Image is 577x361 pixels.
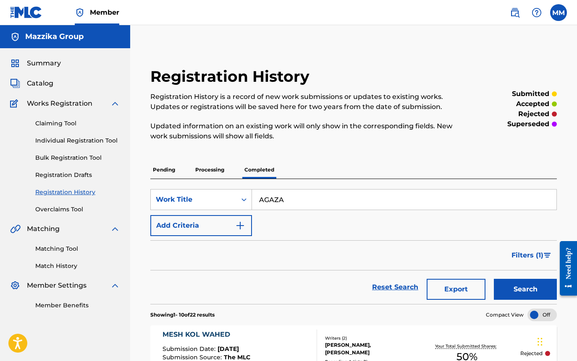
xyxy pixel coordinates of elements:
div: [PERSON_NAME], [PERSON_NAME] [325,341,414,356]
img: Works Registration [10,99,21,109]
a: SummarySummary [10,58,61,68]
a: Overclaims Tool [35,205,120,214]
a: CatalogCatalog [10,78,53,88]
a: Match History [35,262,120,270]
p: submitted [512,89,549,99]
span: Catalog [27,78,53,88]
a: Registration Drafts [35,171,120,179]
span: Summary [27,58,61,68]
p: rejected [518,109,549,119]
span: Member [90,8,119,17]
p: Your Total Submitted Shares: [435,343,498,349]
img: expand [110,224,120,234]
p: Updated information on an existing work will only show in the corresponding fields. New work subm... [150,121,463,141]
img: filter [544,253,551,258]
a: Matching Tool [35,244,120,253]
div: User Menu [550,4,567,21]
p: Pending [150,161,178,179]
div: Help [528,4,545,21]
img: search [510,8,520,18]
img: Summary [10,58,20,68]
div: Work Title [156,195,231,205]
span: Submission Date : [163,345,218,353]
a: Claiming Tool [35,119,120,128]
p: Processing [193,161,227,179]
span: Works Registration [27,99,92,109]
img: Top Rightsholder [75,8,85,18]
button: Search [494,279,557,300]
span: The MLC [224,353,250,361]
img: Catalog [10,78,20,88]
iframe: Resource Center [553,234,577,302]
img: 9d2ae6d4665cec9f34b9.svg [235,221,245,231]
h2: Registration History [150,67,314,86]
p: Showing 1 - 10 of 22 results [150,311,215,319]
a: Reset Search [368,278,422,296]
p: Completed [242,161,277,179]
span: Member Settings [27,280,87,291]
img: help [532,8,542,18]
a: Bulk Registration Tool [35,153,120,162]
img: Accounts [10,32,20,42]
h5: Mazzika Group [25,32,84,42]
button: Export [427,279,485,300]
a: Member Benefits [35,301,120,310]
p: Rejected [520,350,543,357]
div: MESH KOL WAHED [163,330,286,340]
div: Writers ( 2 ) [325,335,414,341]
img: expand [110,280,120,291]
button: Add Criteria [150,215,252,236]
span: Compact View [486,311,524,319]
p: accepted [516,99,549,109]
span: Filters ( 1 ) [511,250,543,260]
button: Filters (1) [506,245,557,266]
img: Member Settings [10,280,20,291]
a: Individual Registration Tool [35,136,120,145]
p: superseded [507,119,549,129]
img: Matching [10,224,21,234]
iframe: Chat Widget [535,321,577,361]
a: Registration History [35,188,120,197]
a: Public Search [506,4,523,21]
img: expand [110,99,120,109]
form: Search Form [150,189,557,304]
img: MLC Logo [10,6,42,18]
p: Registration History is a record of new work submissions or updates to existing works. Updates or... [150,92,463,112]
div: Drag [538,329,543,354]
span: Submission Source : [163,353,224,361]
span: Matching [27,224,60,234]
span: [DATE] [218,345,239,353]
